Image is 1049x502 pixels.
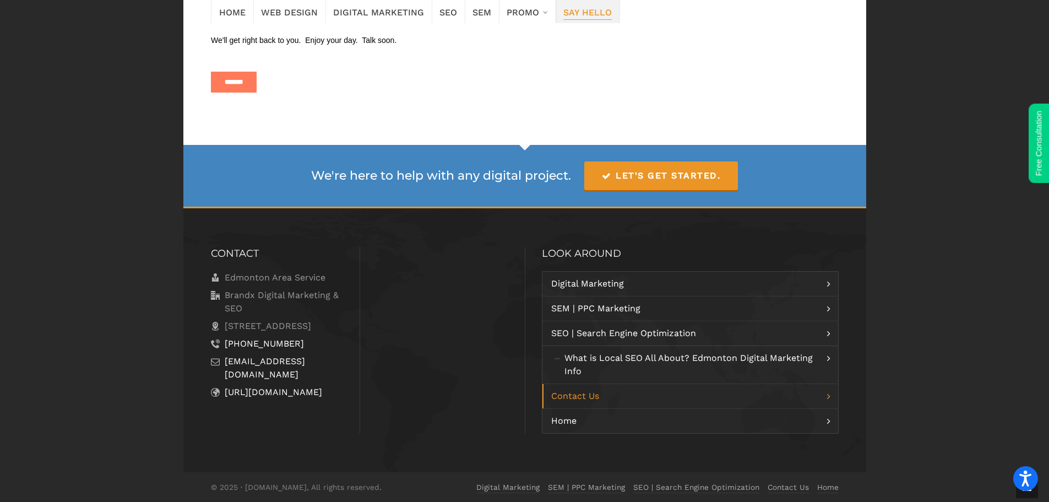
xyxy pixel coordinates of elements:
a: Let's get started. [584,161,738,190]
span: E-mail [153,197,175,206]
span: Say Hello [563,4,612,19]
span: Web Design [261,4,318,19]
span: Home [219,4,246,19]
span: We're here to help with any digital project. [311,168,571,183]
span: SEM [472,4,491,19]
span: Promo [507,4,539,19]
span: SEO [439,4,457,19]
span: Digital Marketing [333,4,424,19]
span: Company Name [153,152,208,160]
